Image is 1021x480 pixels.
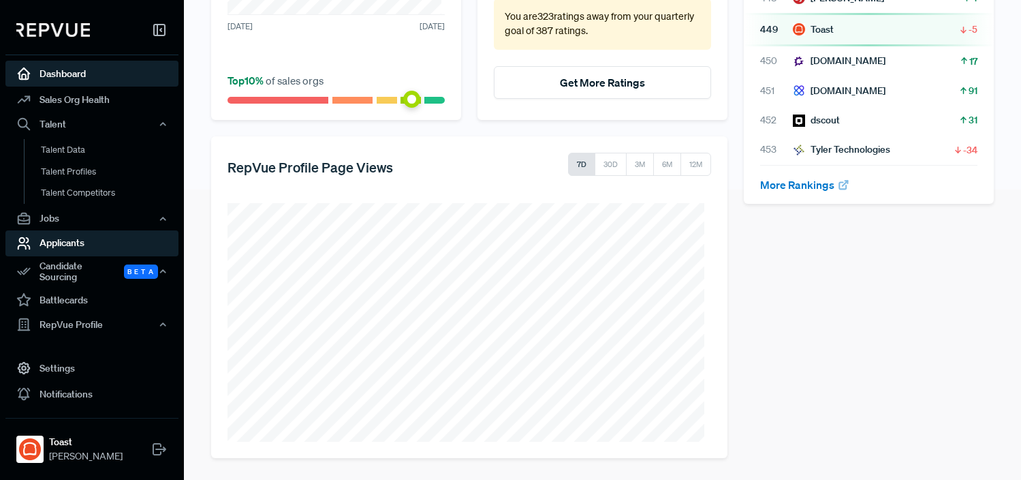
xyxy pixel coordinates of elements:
span: [DATE] [420,20,445,33]
img: RepVue [16,23,90,37]
span: 17 [969,55,977,68]
span: Beta [124,264,158,278]
img: Gong.io [793,55,805,67]
span: 31 [969,113,977,127]
button: Jobs [5,207,178,230]
img: Toast [19,438,41,460]
span: [DATE] [227,20,253,33]
button: 3M [626,153,654,176]
img: Affinity.co [793,85,805,97]
a: Talent Data [24,139,197,161]
img: Tyler Technologies [793,144,805,156]
span: -34 [963,143,977,157]
a: Talent Competitors [24,182,197,204]
div: Candidate Sourcing [5,256,178,287]
a: Applicants [5,230,178,256]
p: You are 323 ratings away from your quarterly goal of 387 ratings . [505,10,700,39]
span: [PERSON_NAME] [49,449,123,464]
a: Talent Profiles [24,160,197,182]
img: Toast [793,23,805,35]
span: 453 [760,142,793,157]
a: Settings [5,355,178,381]
strong: Toast [49,435,123,449]
button: Talent [5,112,178,136]
button: Candidate Sourcing Beta [5,256,178,287]
a: More Rankings [760,178,850,192]
a: Dashboard [5,61,178,87]
span: -5 [969,22,977,36]
button: Get More Ratings [494,66,711,99]
div: dscout [793,113,840,127]
h5: RepVue Profile Page Views [227,159,393,175]
button: 7D [568,153,595,176]
button: 12M [680,153,711,176]
div: [DOMAIN_NAME] [793,84,885,98]
button: 30D [595,153,627,176]
div: Toast [793,22,834,37]
div: Tyler Technologies [793,142,890,157]
span: 450 [760,54,793,68]
div: [DOMAIN_NAME] [793,54,885,68]
span: Top 10 % [227,74,266,87]
span: 451 [760,84,793,98]
img: dscout [793,115,805,127]
span: 449 [760,22,793,37]
a: Sales Org Health [5,87,178,112]
span: of sales orgs [227,74,324,87]
a: ToastToast[PERSON_NAME] [5,418,178,469]
a: Battlecards [5,287,178,313]
span: 91 [969,84,977,97]
span: 452 [760,113,793,127]
button: RepVue Profile [5,313,178,336]
button: 6M [653,153,681,176]
a: Notifications [5,381,178,407]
